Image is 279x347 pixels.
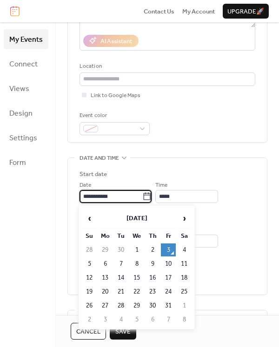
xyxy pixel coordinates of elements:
td: 13 [98,271,113,284]
a: Design [4,103,48,123]
td: 16 [145,271,160,284]
td: 29 [129,299,144,312]
span: ‹ [82,209,96,228]
td: 18 [177,271,192,284]
th: Sa [177,229,192,242]
span: Date [80,181,91,190]
td: 27 [98,299,113,312]
td: 3 [161,243,176,256]
span: Form [9,156,26,170]
td: 26 [82,299,97,312]
div: Location [80,62,253,71]
td: 2 [145,243,160,256]
td: 23 [145,285,160,298]
td: 14 [113,271,128,284]
td: 7 [161,313,176,326]
th: Fr [161,229,176,242]
td: 31 [161,299,176,312]
td: 6 [98,257,113,270]
td: 8 [129,257,144,270]
button: Save [110,323,136,340]
td: 20 [98,285,113,298]
td: 21 [113,285,128,298]
td: 1 [177,299,192,312]
a: Connect [4,54,48,74]
a: Contact Us [144,7,174,16]
td: 11 [177,257,192,270]
span: Date and time [80,154,119,163]
span: Save [115,327,131,336]
div: Event color [80,111,148,120]
td: 17 [161,271,176,284]
td: 8 [177,313,192,326]
span: Link to Google Maps [91,91,140,100]
td: 10 [161,257,176,270]
td: 9 [145,257,160,270]
td: 25 [177,285,192,298]
td: 28 [113,299,128,312]
td: 6 [145,313,160,326]
th: We [129,229,144,242]
span: Connect [9,57,38,72]
a: Form [4,152,48,172]
td: 7 [113,257,128,270]
th: Th [145,229,160,242]
td: 3 [98,313,113,326]
td: 1 [129,243,144,256]
img: logo [10,6,20,16]
td: 12 [82,271,97,284]
span: Settings [9,131,37,145]
th: Su [82,229,97,242]
td: 5 [129,313,144,326]
th: [DATE] [98,209,176,229]
span: Design [9,106,33,121]
td: 29 [98,243,113,256]
span: Views [9,82,29,96]
a: My Account [182,7,215,16]
th: Mo [98,229,113,242]
span: › [177,209,191,228]
td: 30 [145,299,160,312]
td: 22 [129,285,144,298]
a: Settings [4,128,48,148]
td: 4 [113,313,128,326]
button: Upgrade🚀 [223,4,269,19]
th: Tu [113,229,128,242]
button: Cancel [71,323,106,340]
span: Cancel [76,327,100,336]
span: Upgrade 🚀 [227,7,264,16]
td: 28 [82,243,97,256]
a: Views [4,79,48,98]
td: 2 [82,313,97,326]
td: 15 [129,271,144,284]
span: My Events [9,33,43,47]
td: 30 [113,243,128,256]
td: 4 [177,243,192,256]
td: 24 [161,285,176,298]
a: My Events [4,29,48,49]
td: 5 [82,257,97,270]
td: 19 [82,285,97,298]
span: Time [155,181,167,190]
div: Start date [80,170,107,179]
